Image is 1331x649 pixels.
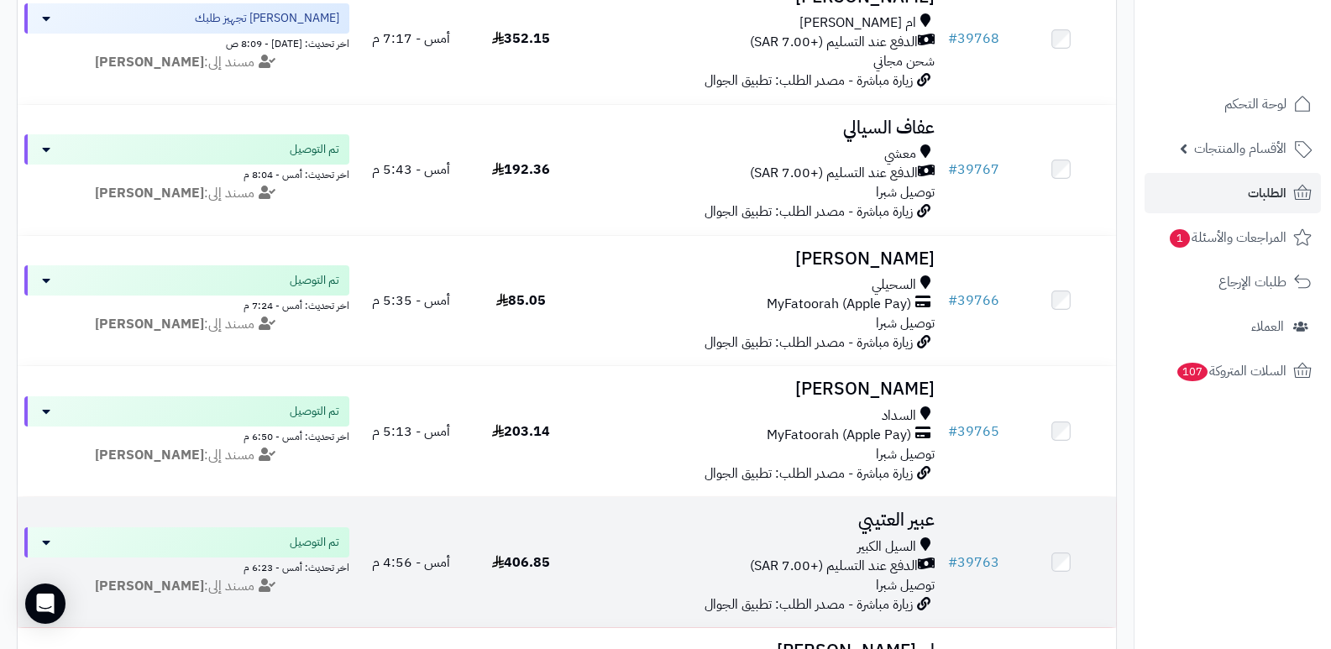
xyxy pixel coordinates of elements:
a: طلبات الإرجاع [1145,262,1321,302]
span: السيل الكبير [857,537,916,557]
span: زيارة مباشرة - مصدر الطلب: تطبيق الجوال [705,71,913,91]
div: اخر تحديث: [DATE] - 8:09 ص [24,34,349,51]
a: #39763 [948,552,999,573]
span: أمس - 5:43 م [372,160,450,180]
span: الدفع عند التسليم (+7.00 SAR) [750,164,918,183]
strong: [PERSON_NAME] [95,314,204,334]
span: MyFatoorah (Apple Pay) [767,426,911,445]
span: السلات المتروكة [1176,359,1286,383]
span: زيارة مباشرة - مصدر الطلب: تطبيق الجوال [705,332,913,353]
span: # [948,160,957,180]
a: #39765 [948,421,999,442]
span: توصيل شبرا [876,313,935,333]
strong: [PERSON_NAME] [95,576,204,596]
span: أمس - 5:13 م [372,421,450,442]
span: السحيلي [872,275,916,295]
a: المراجعات والأسئلة1 [1145,217,1321,258]
span: أمس - 5:35 م [372,290,450,311]
div: مسند إلى: [12,184,362,203]
a: لوحة التحكم [1145,84,1321,124]
span: العملاء [1251,315,1284,338]
a: العملاء [1145,306,1321,347]
a: #39766 [948,290,999,311]
span: طلبات الإرجاع [1218,270,1286,294]
a: الطلبات [1145,173,1321,213]
span: تم التوصيل [290,534,339,551]
span: المراجعات والأسئلة [1168,226,1286,249]
a: السلات المتروكة107 [1145,351,1321,391]
div: اخر تحديث: أمس - 6:23 م [24,557,349,575]
a: #39767 [948,160,999,180]
span: 85.05 [496,290,546,311]
span: تم التوصيل [290,403,339,420]
h3: [PERSON_NAME] [583,249,935,269]
span: # [948,29,957,49]
span: الطلبات [1248,181,1286,205]
span: شحن مجاني [873,51,935,71]
span: السداد [882,406,916,426]
img: logo-2.png [1217,25,1315,60]
span: الدفع عند التسليم (+7.00 SAR) [750,33,918,52]
span: 203.14 [492,421,550,442]
span: ام [PERSON_NAME] [799,13,916,33]
span: # [948,290,957,311]
div: مسند إلى: [12,315,362,334]
div: Open Intercom Messenger [25,584,66,624]
h3: [PERSON_NAME] [583,379,935,399]
span: تم التوصيل [290,141,339,158]
strong: [PERSON_NAME] [95,183,204,203]
span: الدفع عند التسليم (+7.00 SAR) [750,557,918,576]
span: زيارة مباشرة - مصدر الطلب: تطبيق الجوال [705,202,913,222]
div: مسند إلى: [12,577,362,596]
span: 406.85 [492,552,550,573]
div: مسند إلى: [12,446,362,465]
span: 192.36 [492,160,550,180]
strong: [PERSON_NAME] [95,445,204,465]
span: زيارة مباشرة - مصدر الطلب: تطبيق الجوال [705,594,913,615]
div: مسند إلى: [12,53,362,72]
span: 352.15 [492,29,550,49]
span: أمس - 7:17 م [372,29,450,49]
span: توصيل شبرا [876,575,935,595]
span: معشي [884,144,916,164]
span: [PERSON_NAME] تجهيز طلبك [195,10,339,27]
span: # [948,421,957,442]
div: اخر تحديث: أمس - 7:24 م [24,296,349,313]
h3: عفاف السيالي [583,118,935,138]
span: أمس - 4:56 م [372,552,450,573]
span: 107 [1176,362,1209,382]
h3: عبير العتيبي [583,510,935,530]
a: #39768 [948,29,999,49]
span: زيارة مباشرة - مصدر الطلب: تطبيق الجوال [705,463,913,484]
span: الأقسام والمنتجات [1194,137,1286,160]
span: # [948,552,957,573]
div: اخر تحديث: أمس - 6:50 م [24,427,349,444]
span: توصيل شبرا [876,444,935,464]
span: لوحة التحكم [1224,92,1286,116]
span: تم التوصيل [290,272,339,289]
span: 1 [1169,228,1191,249]
div: اخر تحديث: أمس - 8:04 م [24,165,349,182]
span: MyFatoorah (Apple Pay) [767,295,911,314]
strong: [PERSON_NAME] [95,52,204,72]
span: توصيل شبرا [876,182,935,202]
